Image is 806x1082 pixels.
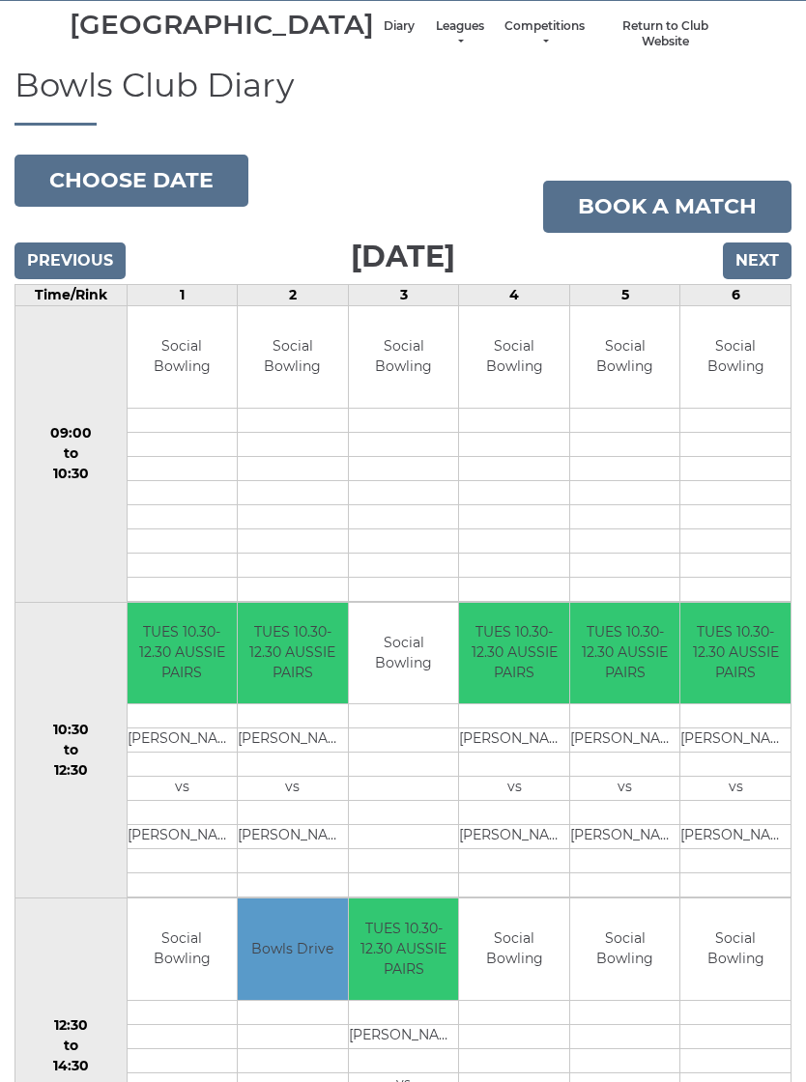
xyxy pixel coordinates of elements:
[128,825,238,849] td: [PERSON_NAME]
[504,18,585,50] a: Competitions
[238,777,348,801] td: vs
[128,728,238,753] td: [PERSON_NAME]
[15,285,128,306] td: Time/Rink
[570,898,680,1000] td: Social Bowling
[128,603,238,704] td: TUES 10.30-12.30 AUSSIE PAIRS
[14,68,792,126] h1: Bowls Club Diary
[15,306,128,603] td: 09:00 to 10:30
[349,1024,459,1048] td: [PERSON_NAME]
[543,181,792,233] a: Book a match
[238,603,348,704] td: TUES 10.30-12.30 AUSSIE PAIRS
[680,728,791,753] td: [PERSON_NAME]
[459,306,569,408] td: Social Bowling
[459,825,569,849] td: [PERSON_NAME]
[604,18,727,50] a: Return to Club Website
[127,285,238,306] td: 1
[570,825,680,849] td: [PERSON_NAME]
[570,728,680,753] td: [PERSON_NAME]
[349,898,459,1000] td: TUES 10.30-12.30 AUSSIE PAIRS
[569,285,680,306] td: 5
[459,898,569,1000] td: Social Bowling
[680,825,791,849] td: [PERSON_NAME]
[680,306,791,408] td: Social Bowling
[15,602,128,898] td: 10:30 to 12:30
[459,285,570,306] td: 4
[384,18,415,35] a: Diary
[349,603,459,704] td: Social Bowling
[128,777,238,801] td: vs
[70,10,374,40] div: [GEOGRAPHIC_DATA]
[349,306,459,408] td: Social Bowling
[680,898,791,1000] td: Social Bowling
[238,306,348,408] td: Social Bowling
[128,306,238,408] td: Social Bowling
[238,728,348,753] td: [PERSON_NAME]
[238,285,349,306] td: 2
[348,285,459,306] td: 3
[459,728,569,753] td: [PERSON_NAME]
[723,242,792,279] input: Next
[128,898,238,1000] td: Social Bowling
[238,898,348,1000] td: Bowls Drive
[459,603,569,704] td: TUES 10.30-12.30 AUSSIE PAIRS
[680,603,791,704] td: TUES 10.30-12.30 AUSSIE PAIRS
[238,825,348,849] td: [PERSON_NAME]
[434,18,485,50] a: Leagues
[570,306,680,408] td: Social Bowling
[14,155,248,207] button: Choose date
[680,285,792,306] td: 6
[459,777,569,801] td: vs
[570,603,680,704] td: TUES 10.30-12.30 AUSSIE PAIRS
[680,777,791,801] td: vs
[570,777,680,801] td: vs
[14,242,126,279] input: Previous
